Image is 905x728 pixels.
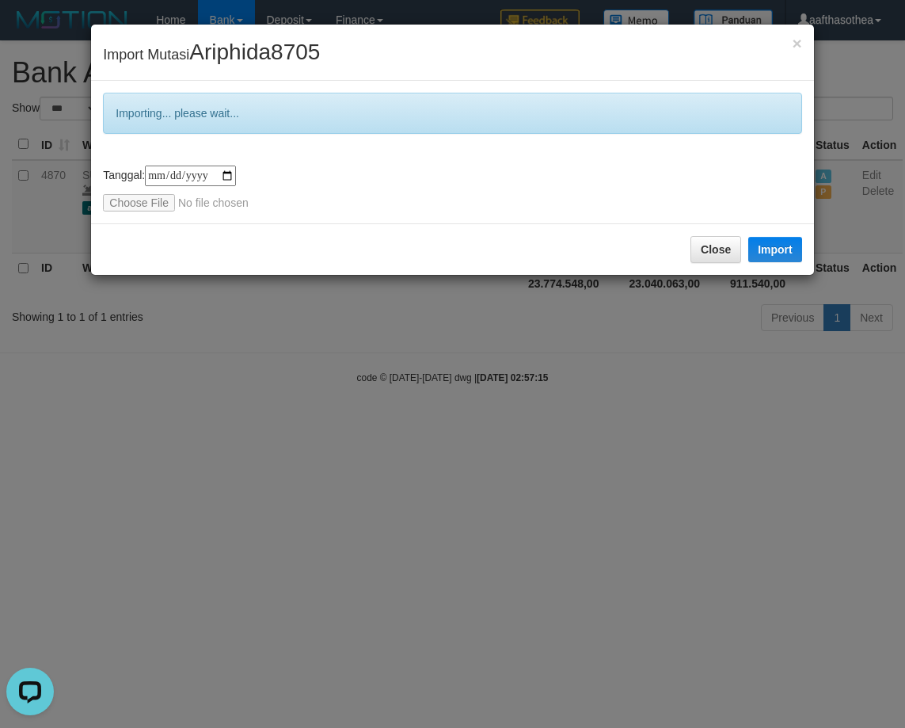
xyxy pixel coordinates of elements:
button: Close [690,236,741,263]
div: Tanggal: [103,166,801,212]
span: Import Mutasi [103,47,320,63]
span: Ariphida8705 [189,40,320,64]
button: Open LiveChat chat widget [6,6,54,54]
div: Importing... please wait... [103,93,801,134]
button: Import [748,237,802,262]
span: × [792,34,801,52]
button: Close [792,35,801,51]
